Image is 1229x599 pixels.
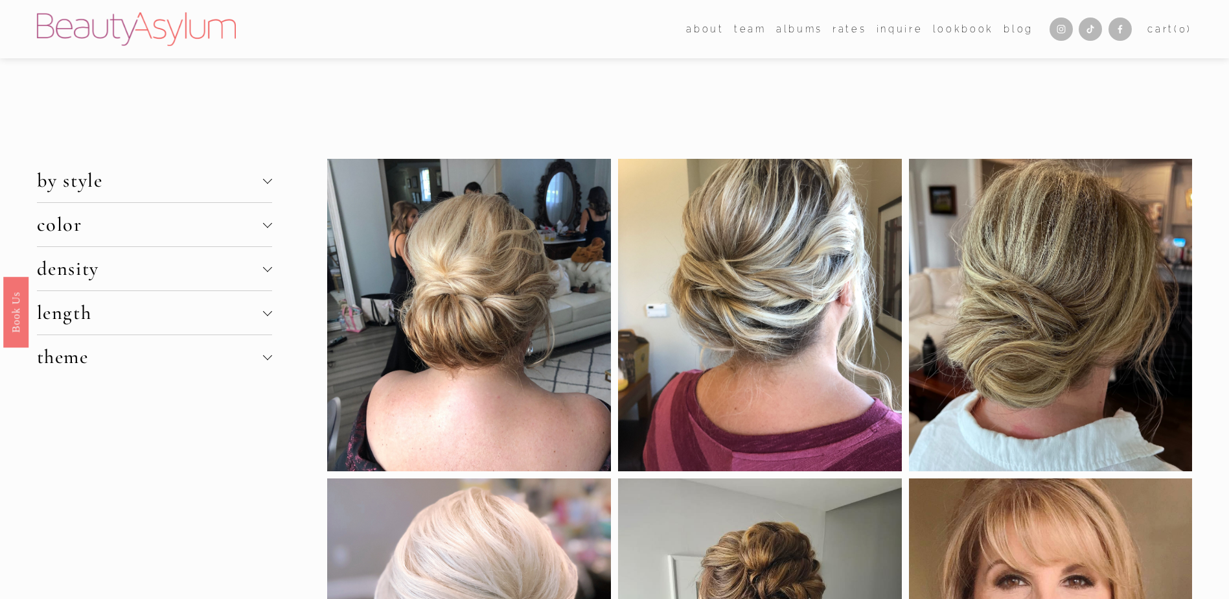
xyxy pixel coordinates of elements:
[3,277,29,347] a: Book Us
[37,247,272,290] button: density
[1004,19,1033,38] a: Blog
[833,19,866,38] a: Rates
[37,301,263,325] span: length
[37,203,272,246] button: color
[1179,23,1188,34] span: 0
[686,19,724,38] a: folder dropdown
[37,291,272,335] button: length
[933,19,994,38] a: Lookbook
[1108,18,1132,41] a: Facebook
[776,19,823,38] a: albums
[1079,18,1102,41] a: TikTok
[37,12,236,46] img: Beauty Asylum | Bridal Hair &amp; Makeup Charlotte &amp; Atlanta
[37,335,272,379] button: theme
[686,21,724,38] span: about
[37,257,263,281] span: density
[734,21,766,38] span: team
[1147,21,1192,38] a: Cart(0)
[877,19,923,38] a: Inquire
[734,19,766,38] a: folder dropdown
[1174,23,1192,34] span: ( )
[37,159,272,202] button: by style
[37,169,263,193] span: by style
[1050,18,1073,41] a: Instagram
[37,345,263,369] span: theme
[37,213,263,237] span: color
